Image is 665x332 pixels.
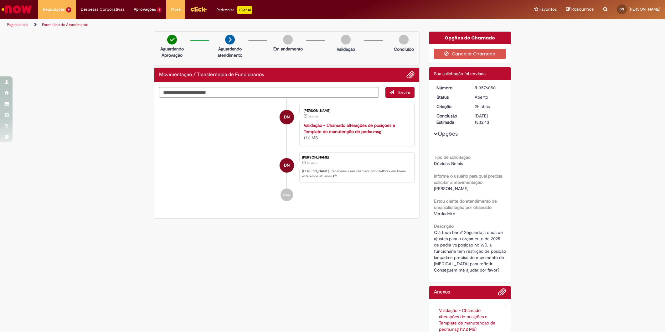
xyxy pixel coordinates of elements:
[304,122,408,141] div: 17.2 MB
[280,158,294,173] div: Deise Oliveira Do Nascimento
[341,35,351,44] img: img-circle-grey.png
[159,72,264,78] h2: Movimentação / Transferência de Funcionários Histórico de tíquete
[434,289,450,295] h2: Anexos
[429,32,511,44] div: Opções do Chamado
[81,6,124,13] span: Despesas Corporativas
[308,115,318,118] time: 29/09/2025 11:12:35
[432,85,470,91] dt: Número
[5,19,439,31] ul: Trilhas de página
[434,161,463,166] span: Dúvidas Gerais
[159,152,415,182] li: Deise Oliveira Do Nascimento
[434,49,506,59] button: Cancelar Chamado
[434,71,486,76] span: Sua solicitação foi enviada
[498,288,506,299] button: Adicionar anexos
[7,22,28,27] a: Página inicial
[432,113,470,125] dt: Conclusão Estimada
[43,6,65,13] span: Requisições
[273,46,303,52] p: Em andamento
[283,35,293,44] img: img-circle-grey.png
[307,161,317,165] time: 29/09/2025 11:12:40
[302,169,411,179] p: [PERSON_NAME]! Recebemos seu chamado R13576050 e em breve estaremos atuando.
[620,7,624,11] span: DN
[475,104,490,109] span: 2h atrás
[225,35,235,44] img: arrow-next.png
[439,308,495,332] a: Validação - Chamado alterações de posições e Template de manutenção de pedra.msg (17.2 MB)
[434,198,497,210] b: Estou ciente do atendimento de uma solicitação por chamado
[284,110,290,125] span: DN
[157,46,187,58] p: Aguardando Aprovação
[237,6,252,14] p: +GenAi
[167,35,177,44] img: check-circle-green.png
[434,223,454,229] b: Descrição
[539,6,557,13] span: Favoritos
[434,230,507,273] span: Olá tudo bem? Seguindo a onda de ajustes para o orçamento de 2025 de pedra vs posição no WD, a fu...
[475,113,504,125] div: [DATE] 15:12:43
[475,94,504,100] div: Aberto
[134,6,156,13] span: Aprovações
[159,98,415,207] ul: Histórico de tíquete
[566,7,594,13] a: Rascunhos
[432,94,470,100] dt: Status
[308,115,318,118] span: 2h atrás
[337,46,355,52] p: Validação
[284,158,290,173] span: DN
[406,71,415,79] button: Adicionar anexos
[399,35,409,44] img: img-circle-grey.png
[307,161,317,165] span: 2h atrás
[394,46,414,52] p: Concluído
[171,6,181,13] span: More
[304,122,395,134] a: Validação - Chamado alterações de posições e Template de manutenção de pedra.msg
[571,6,594,12] span: Rascunhos
[215,46,245,58] p: Aguardando atendimento
[434,173,502,185] b: informe o usuário para qual precisa solicitar a movimentação
[475,85,504,91] div: R13576050
[157,7,162,13] span: 1
[434,186,468,191] span: [PERSON_NAME]
[1,3,33,16] img: ServiceNow
[302,156,411,159] div: [PERSON_NAME]
[629,7,660,12] span: [PERSON_NAME]
[280,110,294,124] div: Deise Oliveira Do Nascimento
[190,4,207,14] img: click_logo_yellow_360x200.png
[66,7,71,13] span: 9
[475,103,504,110] div: 29/09/2025 11:12:40
[385,87,415,98] button: Enviar
[434,211,455,216] span: Verdadeiro
[42,22,88,27] a: Formulário de Atendimento
[434,154,471,160] b: Tipo de solicitação
[216,6,252,14] div: Padroniza
[159,87,379,98] textarea: Digite sua mensagem aqui...
[432,103,470,110] dt: Criação
[475,104,490,109] time: 29/09/2025 11:12:40
[398,90,410,95] span: Enviar
[304,109,408,113] div: [PERSON_NAME]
